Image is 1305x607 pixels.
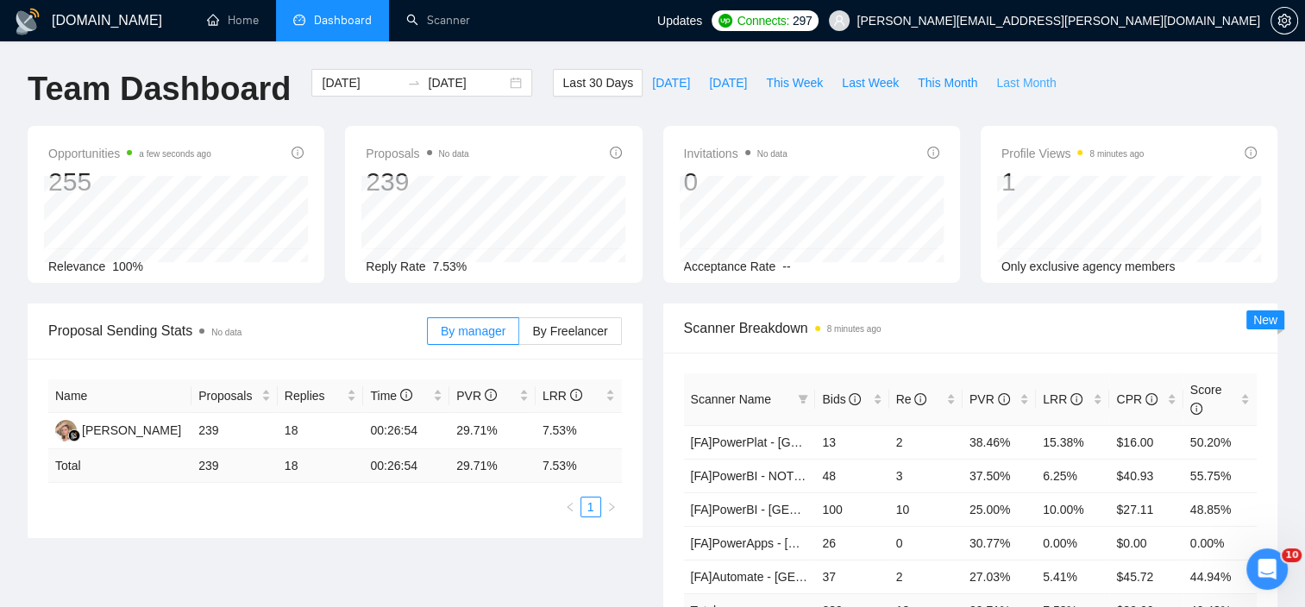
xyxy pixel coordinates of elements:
span: left [565,502,575,512]
span: Time [370,389,411,403]
button: right [601,497,622,517]
span: info-circle [1245,147,1257,159]
button: This Month [908,69,987,97]
span: This Month [918,73,977,92]
td: 239 [191,413,278,449]
a: homeHome [207,13,259,28]
span: info-circle [998,393,1010,405]
span: This Week [766,73,823,92]
span: filter [798,394,808,404]
span: info-circle [610,147,622,159]
td: 30.77% [963,526,1036,560]
span: swap-right [407,76,421,90]
span: filter [794,386,812,412]
td: 18 [278,413,364,449]
time: 8 minutes ago [1089,149,1144,159]
div: 255 [48,166,211,198]
span: Profile Views [1001,143,1145,164]
span: Scanner Breakdown [684,317,1258,339]
span: info-circle [927,147,939,159]
span: info-circle [485,389,497,401]
span: dashboard [293,14,305,26]
li: Previous Page [560,497,580,517]
td: 239 [191,449,278,483]
span: Last Week [842,73,899,92]
img: logo [14,8,41,35]
button: Last Month [987,69,1065,97]
td: 29.71% [449,413,536,449]
td: 27.03% [963,560,1036,593]
span: Invitations [684,143,787,164]
h1: Team Dashboard [28,69,291,110]
span: Re [896,392,927,406]
td: 26 [815,526,888,560]
td: 2 [889,560,963,593]
a: 1 [581,497,600,516]
td: 100 [815,492,888,526]
td: 13 [815,425,888,459]
span: Connects: [737,11,789,30]
td: 37 [815,560,888,593]
img: VZ [55,420,77,441]
span: 7.53% [433,260,467,273]
span: CPR [1116,392,1157,406]
td: 29.71 % [449,449,536,483]
span: to [407,76,421,90]
span: Scanner Name [691,392,771,406]
span: Last Month [996,73,1056,92]
td: 0.00% [1036,526,1109,560]
button: Last 30 Days [553,69,643,97]
span: By manager [441,324,505,338]
a: [FA]PowerBI - NOT [[GEOGRAPHIC_DATA], CAN, [GEOGRAPHIC_DATA]] [691,469,1095,483]
td: 44.94% [1183,560,1257,593]
span: -- [782,260,790,273]
li: 1 [580,497,601,517]
td: 37.50% [963,459,1036,492]
span: No data [757,149,787,159]
img: upwork-logo.png [718,14,732,28]
span: [DATE] [709,73,747,92]
td: 7.53% [536,413,622,449]
span: No data [439,149,469,159]
button: Last Week [832,69,908,97]
a: setting [1270,14,1298,28]
a: [FA]PowerPlat - [GEOGRAPHIC_DATA], [GEOGRAPHIC_DATA], [GEOGRAPHIC_DATA] [691,435,1169,449]
span: Relevance [48,260,105,273]
span: setting [1271,14,1297,28]
button: setting [1270,7,1298,34]
span: info-circle [849,393,861,405]
td: $40.93 [1109,459,1183,492]
div: 239 [366,166,468,198]
td: 10 [889,492,963,526]
td: 0 [889,526,963,560]
td: $16.00 [1109,425,1183,459]
a: VZ[PERSON_NAME] [55,422,181,436]
div: [PERSON_NAME] [82,421,181,440]
span: info-circle [1145,393,1158,405]
td: 00:26:54 [363,449,449,483]
td: 6.25% [1036,459,1109,492]
button: [DATE] [643,69,700,97]
button: [DATE] [700,69,756,97]
td: 5.41% [1036,560,1109,593]
div: 0 [684,166,787,198]
span: Replies [285,386,344,405]
button: left [560,497,580,517]
div: 1 [1001,166,1145,198]
span: LRR [1043,392,1082,406]
td: $27.11 [1109,492,1183,526]
td: 15.38% [1036,425,1109,459]
span: info-circle [570,389,582,401]
td: 25.00% [963,492,1036,526]
td: Total [48,449,191,483]
span: info-circle [292,147,304,159]
th: Proposals [191,379,278,413]
input: End date [428,73,506,92]
td: 7.53 % [536,449,622,483]
span: By Freelancer [532,324,607,338]
span: PVR [969,392,1010,406]
span: Score [1190,383,1222,416]
span: Proposals [366,143,468,164]
a: [FA]PowerBI - [GEOGRAPHIC_DATA], [GEOGRAPHIC_DATA], [GEOGRAPHIC_DATA] [691,503,1159,516]
span: New [1253,313,1277,327]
